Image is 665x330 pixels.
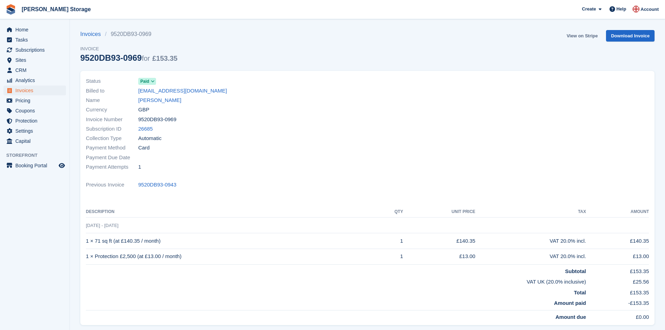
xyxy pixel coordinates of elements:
[19,3,94,15] a: [PERSON_NAME] Storage
[377,233,403,249] td: 1
[138,96,181,104] a: [PERSON_NAME]
[377,249,403,264] td: 1
[3,136,66,146] a: menu
[3,96,66,105] a: menu
[3,86,66,95] a: menu
[138,144,150,152] span: Card
[80,30,105,38] a: Invoices
[3,161,66,170] a: menu
[140,78,149,85] span: Paid
[15,25,57,35] span: Home
[641,6,659,13] span: Account
[138,163,141,171] span: 1
[86,154,138,162] span: Payment Due Date
[86,249,377,264] td: 1 × Protection £2,500 (at £13.00 / month)
[86,125,138,133] span: Subscription ID
[475,252,586,261] div: VAT 20.0% incl.
[15,106,57,116] span: Coupons
[586,310,649,321] td: £0.00
[58,161,66,170] a: Preview store
[80,30,177,38] nav: breadcrumbs
[586,206,649,218] th: Amount
[555,314,586,320] strong: Amount due
[15,75,57,85] span: Analytics
[3,106,66,116] a: menu
[15,86,57,95] span: Invoices
[86,233,377,249] td: 1 × 71 sq ft (at £140.35 / month)
[138,134,162,142] span: Automatic
[403,233,475,249] td: £140.35
[138,106,149,114] span: GBP
[15,136,57,146] span: Capital
[80,45,177,52] span: Invoice
[3,116,66,126] a: menu
[3,35,66,45] a: menu
[582,6,596,13] span: Create
[616,6,626,13] span: Help
[86,134,138,142] span: Collection Type
[86,181,138,189] span: Previous Invoice
[586,264,649,275] td: £153.35
[86,77,138,85] span: Status
[138,181,176,189] a: 9520DB93-0943
[6,152,69,159] span: Storefront
[586,249,649,264] td: £13.00
[3,45,66,55] a: menu
[86,116,138,124] span: Invoice Number
[564,30,600,42] a: View on Stripe
[403,249,475,264] td: £13.00
[3,25,66,35] a: menu
[86,275,586,286] td: VAT UK (20.0% inclusive)
[86,106,138,114] span: Currency
[15,116,57,126] span: Protection
[15,65,57,75] span: CRM
[565,268,586,274] strong: Subtotal
[15,96,57,105] span: Pricing
[377,206,403,218] th: QTY
[138,77,156,85] a: Paid
[86,144,138,152] span: Payment Method
[606,30,655,42] a: Download Invoice
[15,126,57,136] span: Settings
[138,125,153,133] a: 26685
[86,87,138,95] span: Billed to
[475,237,586,245] div: VAT 20.0% incl.
[138,116,176,124] span: 9520DB93-0969
[574,289,586,295] strong: Total
[15,45,57,55] span: Subscriptions
[586,286,649,297] td: £153.35
[15,35,57,45] span: Tasks
[6,4,16,15] img: stora-icon-8386f47178a22dfd0bd8f6a31ec36ba5ce8667c1dd55bd0f319d3a0aa187defe.svg
[475,206,586,218] th: Tax
[86,206,377,218] th: Description
[633,6,640,13] img: John Baker
[86,223,118,228] span: [DATE] - [DATE]
[152,54,177,62] span: £153.35
[3,55,66,65] a: menu
[142,54,150,62] span: for
[86,96,138,104] span: Name
[86,163,138,171] span: Payment Attempts
[554,300,586,306] strong: Amount paid
[3,126,66,136] a: menu
[586,296,649,310] td: -£153.35
[403,206,475,218] th: Unit Price
[586,275,649,286] td: £25.56
[15,55,57,65] span: Sites
[3,75,66,85] a: menu
[586,233,649,249] td: £140.35
[15,161,57,170] span: Booking Portal
[80,53,177,63] div: 9520DB93-0969
[138,87,227,95] a: [EMAIL_ADDRESS][DOMAIN_NAME]
[3,65,66,75] a: menu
